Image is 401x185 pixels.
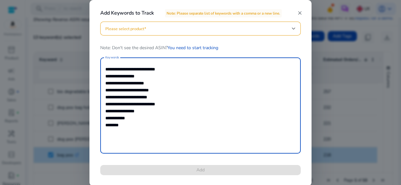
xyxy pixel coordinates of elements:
a: You need to start tracking [168,45,218,51]
span: Note: Please separate list of keywords with a comma or a new line. [165,9,282,17]
p: Note: Don't see the desired ASIN? [100,44,301,51]
h4: Add Keywords to Track [100,10,282,16]
mat-icon: close [297,10,303,16]
mat-label: Keywords [105,55,119,60]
